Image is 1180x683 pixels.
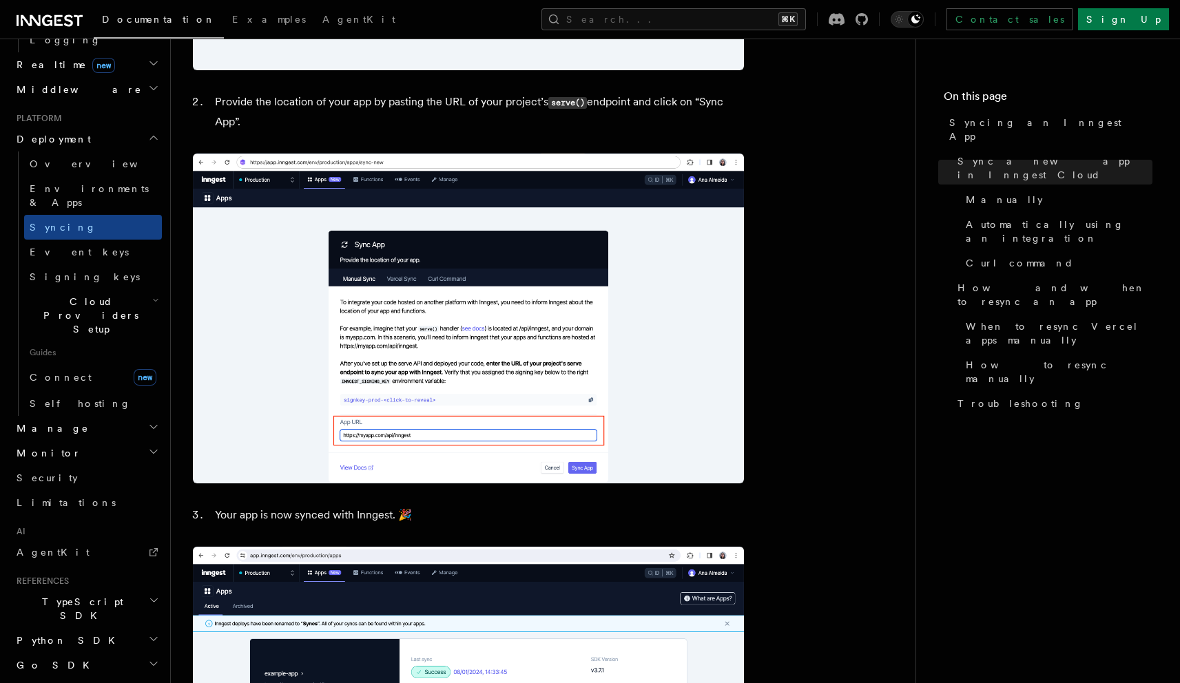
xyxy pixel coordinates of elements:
span: How to resync manually [966,358,1152,386]
img: Sync New App form where you paste your project’s serve endpoint to inform Inngest about the locat... [193,154,744,483]
span: How and when to resync an app [958,281,1152,308]
span: Monitor [11,446,81,460]
span: Cloud Providers Setup [24,295,152,336]
button: Toggle dark mode [891,11,924,28]
button: Realtimenew [11,52,162,77]
a: Overview [24,151,162,176]
a: Connectnew [24,364,162,391]
a: Automatically using an integration [960,212,1152,251]
h4: On this page [944,88,1152,110]
kbd: ⌘K [778,12,798,26]
div: Deployment [11,151,162,416]
button: TypeScript SDK [11,589,162,628]
a: Syncing an Inngest App [944,110,1152,149]
span: Syncing an Inngest App [949,116,1152,143]
a: Event keys [24,240,162,264]
span: Go SDK [11,658,98,672]
a: Examples [224,4,314,37]
span: Automatically using an integration [966,218,1152,245]
span: Documentation [102,14,216,25]
span: When to resync Vercel apps manually [966,319,1152,347]
span: Connect [30,372,92,383]
button: Manage [11,416,162,441]
span: References [11,576,69,587]
a: Sync a new app in Inngest Cloud [952,149,1152,187]
a: Contact sales [946,8,1073,30]
a: How to resync manually [960,353,1152,391]
span: Sync a new app in Inngest Cloud [958,154,1152,182]
li: Provide the location of your app by pasting the URL of your project’s endpoint and click on “Sync... [211,92,744,132]
span: Syncing [30,222,96,233]
span: Overview [30,158,172,169]
a: Sign Up [1078,8,1169,30]
span: TypeScript SDK [11,595,149,622]
span: new [134,369,156,386]
span: AgentKit [322,14,395,25]
button: Middleware [11,77,162,102]
span: Guides [24,341,162,364]
span: Logging [30,34,101,45]
span: Manually [966,193,1043,207]
button: Monitor [11,441,162,465]
span: Limitations [17,497,116,508]
span: Event keys [30,246,129,258]
button: Search...⌘K [541,8,806,30]
a: Self hosting [24,391,162,416]
button: Go SDK [11,653,162,677]
span: Platform [11,113,62,124]
a: AgentKit [11,540,162,565]
a: Documentation [94,4,224,39]
span: AgentKit [17,547,90,558]
span: Security [17,472,78,483]
a: Syncing [24,215,162,240]
a: How and when to resync an app [952,275,1152,314]
code: serve() [548,97,587,109]
span: Troubleshooting [958,397,1084,410]
a: Security [11,465,162,490]
a: Signing keys [24,264,162,289]
span: Examples [232,14,306,25]
span: Middleware [11,83,142,96]
span: new [92,58,115,73]
span: Manage [11,421,89,435]
span: Signing keys [30,271,140,282]
span: Python SDK [11,633,123,647]
a: Troubleshooting [952,391,1152,416]
button: Python SDK [11,628,162,653]
a: Logging [24,28,162,52]
span: Deployment [11,132,91,146]
span: Environments & Apps [30,183,149,208]
li: Your app is now synced with Inngest. 🎉 [211,505,744,525]
a: AgentKit [314,4,404,37]
a: Limitations [11,490,162,515]
a: Manually [960,187,1152,212]
a: Environments & Apps [24,176,162,215]
button: Deployment [11,127,162,151]
span: Self hosting [30,398,131,409]
a: When to resync Vercel apps manually [960,314,1152,353]
span: AI [11,526,25,537]
a: Curl command [960,251,1152,275]
button: Cloud Providers Setup [24,289,162,341]
span: Realtime [11,58,115,72]
span: Curl command [966,256,1074,270]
